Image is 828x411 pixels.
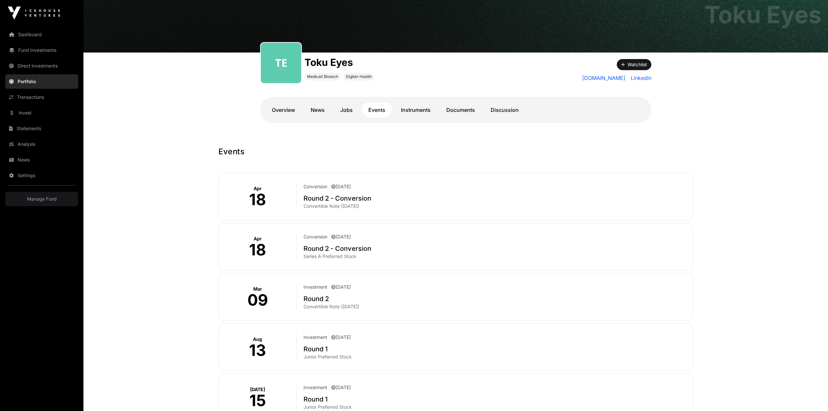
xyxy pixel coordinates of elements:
button: Watchlist [617,59,651,70]
a: Overview [265,102,302,118]
h1: Toku Eyes [304,56,374,68]
a: Invest [5,106,78,120]
a: Jobs [334,102,359,118]
p: [DATE] [331,183,351,190]
a: Portfolio [5,74,78,89]
p: Convertible Note ([DATE]) [303,203,688,209]
p: [DATE] [331,334,351,341]
a: Discussion [484,102,525,118]
a: Dashboard [5,27,78,42]
iframe: Chat Widget [795,380,828,411]
a: Statements [5,121,78,136]
a: Fund Investments [5,43,78,57]
p: [DATE] [331,384,351,391]
a: Instruments [394,102,437,118]
p: Investment [303,284,327,290]
img: toku-eyes267.png [263,45,299,81]
p: Conversion [303,234,327,240]
img: Icehouse Ventures Logo [8,7,60,20]
p: 15 [249,393,266,408]
p: 09 [247,292,268,308]
p: [DATE] [250,386,265,393]
p: Aug [253,336,262,342]
a: Transactions [5,90,78,104]
p: Mar [253,286,262,292]
p: Junior Preferred Stock [303,404,688,410]
a: News [5,153,78,167]
a: Direct Investments [5,59,78,73]
h2: Round 1 [303,344,688,354]
p: [DATE] [331,234,351,240]
p: Investment [303,384,327,391]
a: LinkedIn [628,74,651,82]
span: Medical/ Biotech [307,74,338,79]
p: Apr [254,185,262,192]
h2: Round 2 - Conversion [303,244,688,253]
p: Investment [303,334,327,341]
h2: Round 1 [303,395,688,404]
p: Conversion [303,183,327,190]
h2: Round 2 - Conversion [303,194,688,203]
p: 18 [249,242,266,258]
p: Apr [254,236,262,242]
a: Settings [5,168,78,183]
a: Analysis [5,137,78,151]
span: Digital-Health [346,74,372,79]
nav: Tabs [265,102,646,118]
p: [DATE] [331,284,351,290]
a: Manage Fund [5,192,78,206]
p: 13 [249,342,266,358]
h1: Toku Eyes [704,3,821,26]
a: Events [362,102,392,118]
a: Documents [440,102,481,118]
h1: Events [218,146,693,157]
a: [DOMAIN_NAME] [582,74,626,82]
h2: Round 2 [303,294,688,303]
p: Junior Preferred Stock [303,354,688,360]
p: Convertible Note ([DATE]) [303,303,688,310]
a: News [304,102,331,118]
p: Series A Preferred Stock [303,253,688,260]
p: 18 [249,192,266,207]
